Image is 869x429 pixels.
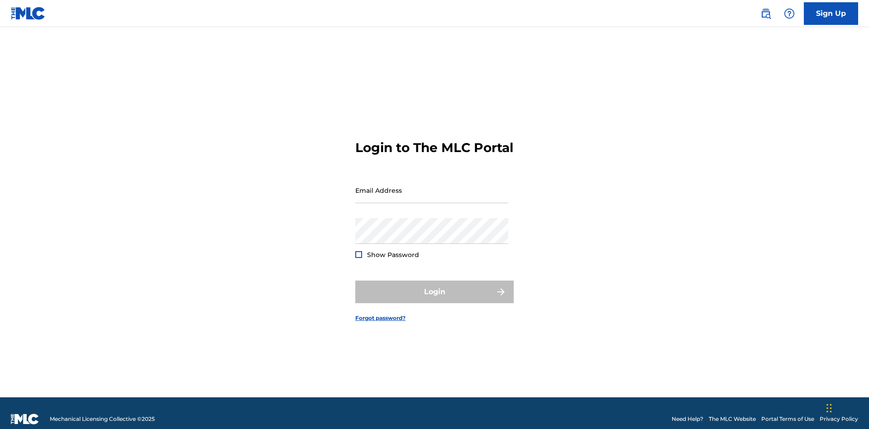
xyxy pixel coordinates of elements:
[355,314,406,322] a: Forgot password?
[826,395,832,422] div: Drag
[709,415,756,423] a: The MLC Website
[757,5,775,23] a: Public Search
[820,415,858,423] a: Privacy Policy
[784,8,795,19] img: help
[50,415,155,423] span: Mechanical Licensing Collective © 2025
[355,140,513,156] h3: Login to The MLC Portal
[11,7,46,20] img: MLC Logo
[761,415,814,423] a: Portal Terms of Use
[824,386,869,429] iframe: Chat Widget
[672,415,703,423] a: Need Help?
[367,251,419,259] span: Show Password
[780,5,798,23] div: Help
[804,2,858,25] a: Sign Up
[760,8,771,19] img: search
[11,414,39,424] img: logo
